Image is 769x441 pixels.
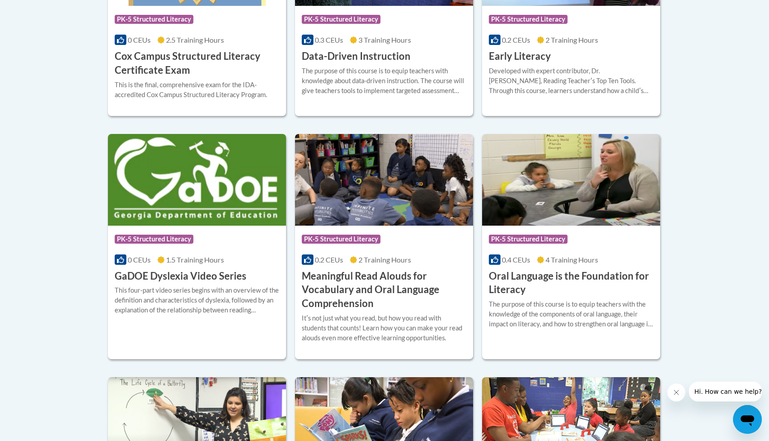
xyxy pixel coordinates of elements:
iframe: Message from company [689,382,762,401]
div: The purpose of this course is to equip teachers with knowledge about data-driven instruction. The... [302,66,466,96]
div: This is the final, comprehensive exam for the IDA-accredited Cox Campus Structured Literacy Program. [115,80,279,100]
span: PK-5 Structured Literacy [489,15,568,24]
iframe: Close message [667,383,685,401]
span: 4 Training Hours [545,255,598,264]
span: 0 CEUs [128,36,151,44]
span: PK-5 Structured Literacy [302,15,380,24]
img: Course Logo [108,134,286,226]
img: Course Logo [482,134,660,226]
span: 2.5 Training Hours [166,36,224,44]
span: 0.4 CEUs [502,255,530,264]
span: PK-5 Structured Literacy [489,235,568,244]
a: Course LogoPK-5 Structured Literacy0 CEUs1.5 Training Hours GaDOE Dyslexia Video SeriesThis four-... [108,134,286,359]
h3: GaDOE Dyslexia Video Series [115,269,246,283]
h3: Oral Language is the Foundation for Literacy [489,269,653,297]
h3: Meaningful Read Alouds for Vocabulary and Oral Language Comprehension [302,269,466,311]
div: The purpose of this course is to equip teachers with the knowledge of the components of oral lang... [489,299,653,329]
span: 0.3 CEUs [315,36,343,44]
div: Itʹs not just what you read, but how you read with students that counts! Learn how you can make y... [302,313,466,343]
img: Course Logo [295,134,473,226]
span: 0.2 CEUs [315,255,343,264]
iframe: Button to launch messaging window [733,405,762,434]
h3: Data-Driven Instruction [302,49,411,63]
div: Developed with expert contributor, Dr. [PERSON_NAME], Reading Teacherʹs Top Ten Tools. Through th... [489,66,653,96]
span: PK-5 Structured Literacy [115,15,193,24]
div: This four-part video series begins with an overview of the definition and characteristics of dysl... [115,285,279,315]
h3: Early Literacy [489,49,551,63]
span: 3 Training Hours [358,36,411,44]
span: 1.5 Training Hours [166,255,224,264]
span: 2 Training Hours [358,255,411,264]
span: PK-5 Structured Literacy [115,235,193,244]
a: Course LogoPK-5 Structured Literacy0.2 CEUs2 Training Hours Meaningful Read Alouds for Vocabulary... [295,134,473,359]
span: 0.2 CEUs [502,36,530,44]
span: 2 Training Hours [545,36,598,44]
a: Course LogoPK-5 Structured Literacy0.4 CEUs4 Training Hours Oral Language is the Foundation for L... [482,134,660,359]
h3: Cox Campus Structured Literacy Certificate Exam [115,49,279,77]
span: PK-5 Structured Literacy [302,235,380,244]
span: 0 CEUs [128,255,151,264]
